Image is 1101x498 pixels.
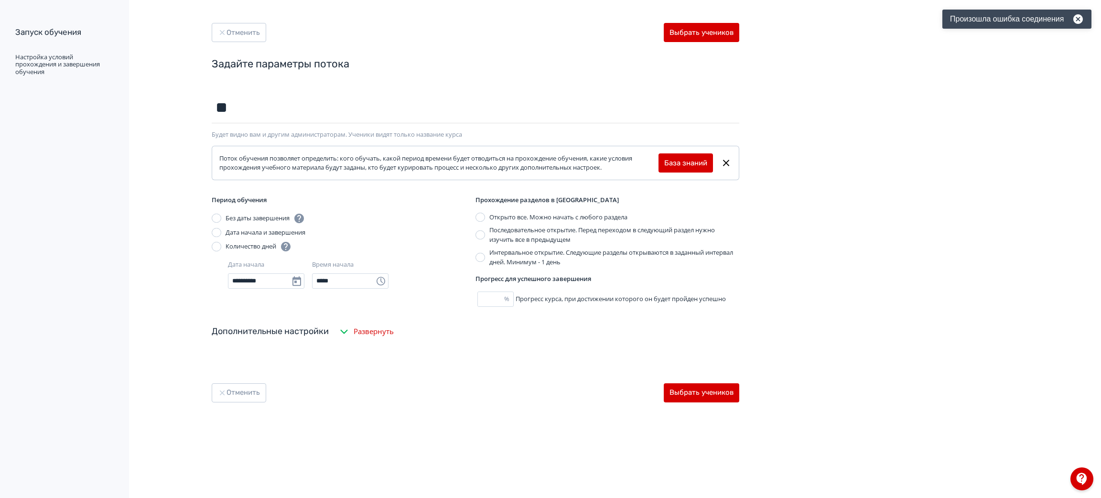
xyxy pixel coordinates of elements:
div: Открыто все. Можно начать с любого раздела [489,213,627,222]
button: Выбрать учеников [664,23,739,42]
div: Период обучения [212,195,475,205]
div: Последовательное открытие. Перед переходом в следующий раздел нужно изучить все в предыдущем [489,226,739,244]
div: Произошла ошибка соединения [942,10,1091,29]
div: Дата начала [228,260,264,270]
button: Выбрать учеников [664,383,739,402]
div: Поток обучения позволяет определить: кого обучать, какой период времени будет отводиться на прохо... [219,154,658,173]
a: База знаний [664,158,707,169]
div: Без даты завершения [226,213,305,224]
button: Отменить [212,383,266,402]
div: % [504,294,513,304]
div: Время начала [312,260,354,270]
div: Интервальное открытие. Следующие разделы открываются в заданный интервал дней. Минимум - 1 день [489,248,739,267]
div: Будет видно вам и другим администраторам. Ученики видят только название курса [212,131,739,139]
div: Прогресс курса, при достижении которого он будет пройден успешно [475,292,739,307]
div: Дата начала и завершения [226,228,305,238]
button: Развернуть [336,322,396,341]
button: База знаний [658,153,713,173]
div: Прохождение разделов в [GEOGRAPHIC_DATA] [475,195,739,205]
span: Развернуть [354,326,394,337]
div: Дополнительные настройки [212,325,329,338]
button: Отменить [212,23,266,42]
div: Настройка условий прохождения и завершения обучения [15,54,112,76]
div: Прогресс для успешного завершения [475,274,739,284]
div: Запуск обучения [15,27,112,38]
div: Задайте параметры потока [212,57,739,71]
div: Количество дней [226,241,291,252]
